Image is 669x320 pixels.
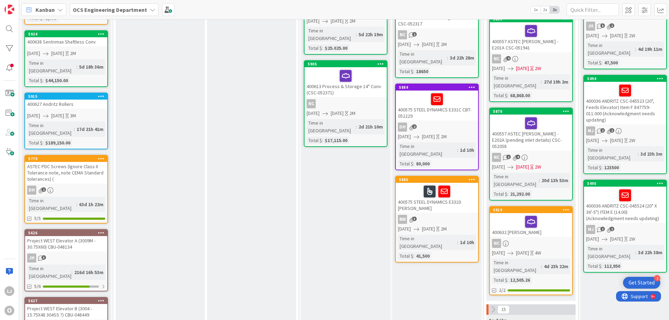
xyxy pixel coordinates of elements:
[610,137,623,144] span: [DATE]
[492,239,501,248] div: NC
[583,180,667,273] a: 5495400036 ANDRITZ CSC-045524 (20" X 36'-5") ITEM E (14.00) (Acknowledgment needs updating)MJ[DAT...
[584,126,666,135] div: MJ
[398,133,411,140] span: [DATE]
[584,187,666,223] div: 400036 ANDRITZ CSC-045524 (20" X 36'-5") ITEM E (14.00) (Acknowledgment needs updating)
[516,155,520,159] span: 4
[25,236,107,251] div: Project WEST Elevator A (3009M - 30.75X60) CBU-048134
[540,6,550,13] span: 2x
[413,252,414,260] span: :
[323,136,349,144] div: $17,115.00
[76,63,77,71] span: :
[307,27,356,42] div: Time in [GEOGRAPHIC_DATA]
[586,245,635,260] div: Time in [GEOGRAPHIC_DATA]
[305,67,387,97] div: 400613 Process & Storage 14" Conv (CSC-052371)
[586,22,595,31] div: JH
[492,276,507,284] div: Total $
[43,77,44,84] span: :
[492,54,501,63] div: NC
[412,217,417,221] span: 3
[5,306,14,315] div: O
[635,45,636,53] span: :
[492,163,505,171] span: [DATE]
[654,275,660,281] div: 3
[73,6,147,13] b: OCS Engineering Department
[508,190,532,198] div: 21,292.00
[586,137,599,144] span: [DATE]
[25,230,107,236] div: 5626
[490,108,572,115] div: 5870
[27,186,36,195] div: DH
[396,177,478,183] div: 5885
[349,110,355,117] div: 2M
[610,227,614,231] span: 1
[75,125,105,133] div: 17d 21h 41m
[448,54,476,62] div: 3d 22h 28m
[600,23,605,28] span: 5
[490,16,572,52] div: 5869400557 ASTEC [PERSON_NAME] - E201A CSC-051941
[25,304,107,319] div: Project WEST Elevator B (3004 - 15.75X48 304SS ?) CBU-048449
[304,60,387,147] a: 5905400613 Process & Storage 14" Conv (CSC-052371)NC[DATE][DATE]2MTime in [GEOGRAPHIC_DATA]:2d 21...
[493,109,572,114] div: 5870
[490,22,572,52] div: 400557 ASTEC [PERSON_NAME] - E201A CSC-051941
[602,262,622,270] div: 112,950
[516,65,529,72] span: [DATE]
[25,298,107,319] div: 5627Project WEST Elevator B (3004 - 15.75X48 304SS ?) CBU-048449
[395,84,479,170] a: 5884400575 STEEL DYNAMICS E331C CBT-052229DH[DATE][DATE]2MTime in [GEOGRAPHIC_DATA]:1d 10hTotal $...
[308,62,387,67] div: 5905
[41,187,46,192] span: 1
[396,215,478,224] div: BW
[27,122,74,137] div: Time in [GEOGRAPHIC_DATA]
[586,146,638,162] div: Time in [GEOGRAPHIC_DATA]
[307,110,320,117] span: [DATE]
[398,215,407,224] div: BW
[323,44,349,52] div: $25.025.00
[422,225,435,233] span: [DATE]
[489,206,573,295] a: 5919400632 [PERSON_NAME]NC[DATE][DATE]4WTime in [GEOGRAPHIC_DATA]:4d 23h 22mTotal $:12,505.262/2
[28,298,107,303] div: 5627
[584,180,666,187] div: 5495
[398,68,413,75] div: Total $
[34,215,41,222] span: 5/5
[601,59,602,67] span: :
[489,108,573,201] a: 5870400557 ASTEC [PERSON_NAME] - E202A (pending inlet details) CSC-052058NC[DATE][DATE]2WTime in ...
[601,262,602,270] span: :
[28,231,107,235] div: 5626
[25,230,107,251] div: 5626Project WEST Elevator A (3009M - 30.75X60) CBU-048134
[492,173,539,188] div: Time in [GEOGRAPHIC_DATA]
[27,112,40,119] span: [DATE]
[331,110,344,117] span: [DATE]
[541,78,542,86] span: :
[398,142,457,158] div: Time in [GEOGRAPHIC_DATA]
[398,252,413,260] div: Total $
[516,249,529,257] span: [DATE]
[490,108,572,151] div: 5870400557 ASTEC [PERSON_NAME] - E202A (pending inlet details) CSC-052058
[584,82,666,124] div: 400036 ANDRITZ CSC-045523 (20", Feeds Elevator) Item F 847759-011.000 (Acknowledgment needs updat...
[24,93,108,149] a: 5915400627 Andritz Rollers[DATE][DATE]3MTime in [GEOGRAPHIC_DATA]:17d 21h 41mTotal $:$189,150.00
[602,164,621,171] div: 123500
[441,133,447,140] div: 2M
[638,150,639,158] span: :
[307,119,356,134] div: Time in [GEOGRAPHIC_DATA]
[27,50,40,57] span: [DATE]
[398,123,407,132] div: DH
[398,30,407,39] div: NC
[629,279,655,286] div: Get Started
[25,31,107,46] div: 5924400638 Sentrimax Shaftless Conv
[36,6,55,14] span: Kanban
[28,32,107,37] div: 5924
[356,31,357,38] span: :
[398,235,457,250] div: Time in [GEOGRAPHIC_DATA]
[5,286,14,296] div: LJ
[398,41,411,48] span: [DATE]
[414,160,431,167] div: 80,000
[586,32,599,39] span: [DATE]
[492,65,505,72] span: [DATE]
[25,156,107,162] div: 5779
[43,139,44,147] span: :
[74,125,75,133] span: :
[422,133,435,140] span: [DATE]
[307,44,322,52] div: Total $
[542,78,570,86] div: 27d 19h 2m
[399,177,478,182] div: 5885
[395,176,479,263] a: 5885400575 STEEL DYNAMICS E331D [PERSON_NAME]BW[DATE][DATE]2MTime in [GEOGRAPHIC_DATA]:1d 10hTota...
